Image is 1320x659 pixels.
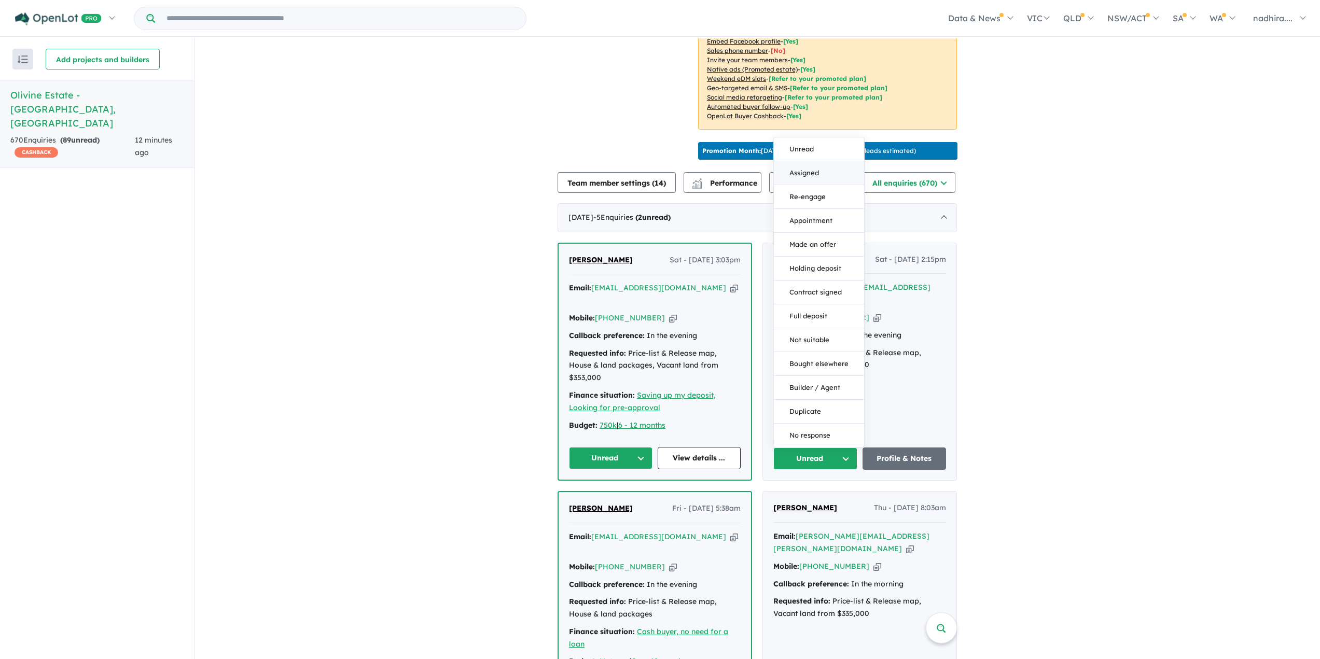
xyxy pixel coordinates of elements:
button: Copy [730,531,738,542]
span: Fri - [DATE] 5:38am [672,502,741,515]
button: Copy [906,543,914,554]
span: [ Yes ] [783,37,798,45]
button: Re-engage [774,185,864,209]
div: Unread [773,137,865,447]
span: [Refer to your promoted plan] [785,93,882,101]
img: bar-chart.svg [692,181,702,188]
button: Copy [669,562,677,572]
button: Not suitable [774,328,864,352]
strong: Finance situation: [569,390,635,400]
a: Cash buyer, no need for a loan [569,627,728,649]
button: Copy [873,312,881,323]
strong: Budget: [569,420,598,430]
span: [Yes] [786,112,801,120]
a: [PERSON_NAME] [773,502,837,514]
u: Embed Facebook profile [707,37,781,45]
p: [DATE] - [DATE] - ( 13 leads estimated) [702,146,916,156]
button: Add projects and builders [46,49,160,69]
span: [Refer to your promoted plan] [790,84,887,92]
a: 6 - 12 months [618,420,665,430]
span: [ No ] [771,47,785,54]
div: In the evening [569,579,741,591]
button: Copy [873,561,881,572]
strong: ( unread) [635,213,671,222]
img: sort.svg [18,55,28,63]
a: [EMAIL_ADDRESS][DOMAIN_NAME] [591,532,726,541]
span: [PERSON_NAME] [569,255,633,264]
span: [PERSON_NAME] [569,503,633,513]
button: Performance [684,172,761,193]
a: Saving up my deposit, Looking for pre-approval [569,390,716,412]
strong: Email: [773,531,796,541]
span: [ Yes ] [790,56,805,64]
button: Contract signed [774,281,864,304]
span: Thu - [DATE] 8:03am [874,502,946,514]
button: CSV download [769,172,853,193]
img: line-chart.svg [692,178,702,184]
button: Unread [569,447,652,469]
a: [PHONE_NUMBER] [799,562,869,571]
a: View details ... [658,447,741,469]
a: [PERSON_NAME][EMAIL_ADDRESS][PERSON_NAME][DOMAIN_NAME] [773,531,929,553]
strong: Finance situation: [569,627,635,636]
button: Team member settings (14) [558,172,676,193]
button: Unread [773,447,857,470]
div: Price-list & Release map, House & land packages, Vacant land from $353,000 [569,347,741,384]
span: [Yes] [793,103,808,110]
strong: Requested info: [569,348,626,358]
div: [DATE] [558,203,957,232]
a: [PERSON_NAME] [569,254,633,267]
strong: Email: [569,532,591,541]
span: Sat - [DATE] 3:03pm [670,254,741,267]
button: Unread [774,137,864,161]
strong: Mobile: [569,562,595,571]
h5: Olivine Estate - [GEOGRAPHIC_DATA] , [GEOGRAPHIC_DATA] [10,88,184,130]
div: Price-list & Release map, House & land packages [569,596,741,621]
strong: Requested info: [773,596,830,606]
div: In the evening [569,330,741,342]
button: Assigned [774,161,864,185]
strong: Mobile: [569,313,595,323]
span: 2 [638,213,642,222]
span: 12 minutes ago [135,135,172,157]
strong: Mobile: [773,562,799,571]
input: Try estate name, suburb, builder or developer [157,7,524,30]
button: Duplicate [774,400,864,424]
u: Invite your team members [707,56,788,64]
button: Bought elsewhere [774,352,864,376]
button: Full deposit [774,304,864,328]
a: [EMAIL_ADDRESS][DOMAIN_NAME] [591,283,726,292]
strong: Email: [569,283,591,292]
span: Performance [693,178,757,188]
a: 750k [600,420,617,430]
button: Copy [730,283,738,293]
span: [Refer to your promoted plan] [769,75,866,82]
span: CASHBACK [15,147,58,158]
div: In the morning [773,578,946,591]
u: Automated buyer follow-up [707,103,790,110]
div: Price-list & Release map, Vacant land from $335,000 [773,595,946,620]
span: nadhira.... [1253,13,1293,23]
a: [PERSON_NAME] [569,502,633,515]
strong: Requested info: [569,597,626,606]
u: Social media retargeting [707,93,782,101]
span: 14 [655,178,663,188]
u: Native ads (Promoted estate) [707,65,798,73]
span: [Yes] [800,65,815,73]
button: No response [774,424,864,447]
u: Sales phone number [707,47,768,54]
span: - 5 Enquir ies [593,213,671,222]
a: Profile & Notes [863,447,947,470]
span: Sat - [DATE] 2:15pm [875,254,946,266]
strong: Callback preference: [569,580,645,589]
button: Made an offer [774,233,864,257]
div: 670 Enquir ies [10,134,135,159]
a: [PHONE_NUMBER] [595,562,665,571]
span: 89 [63,135,71,145]
strong: Callback preference: [773,579,849,588]
strong: Callback preference: [569,331,645,340]
u: Weekend eDM slots [707,75,766,82]
div: | [569,419,741,432]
